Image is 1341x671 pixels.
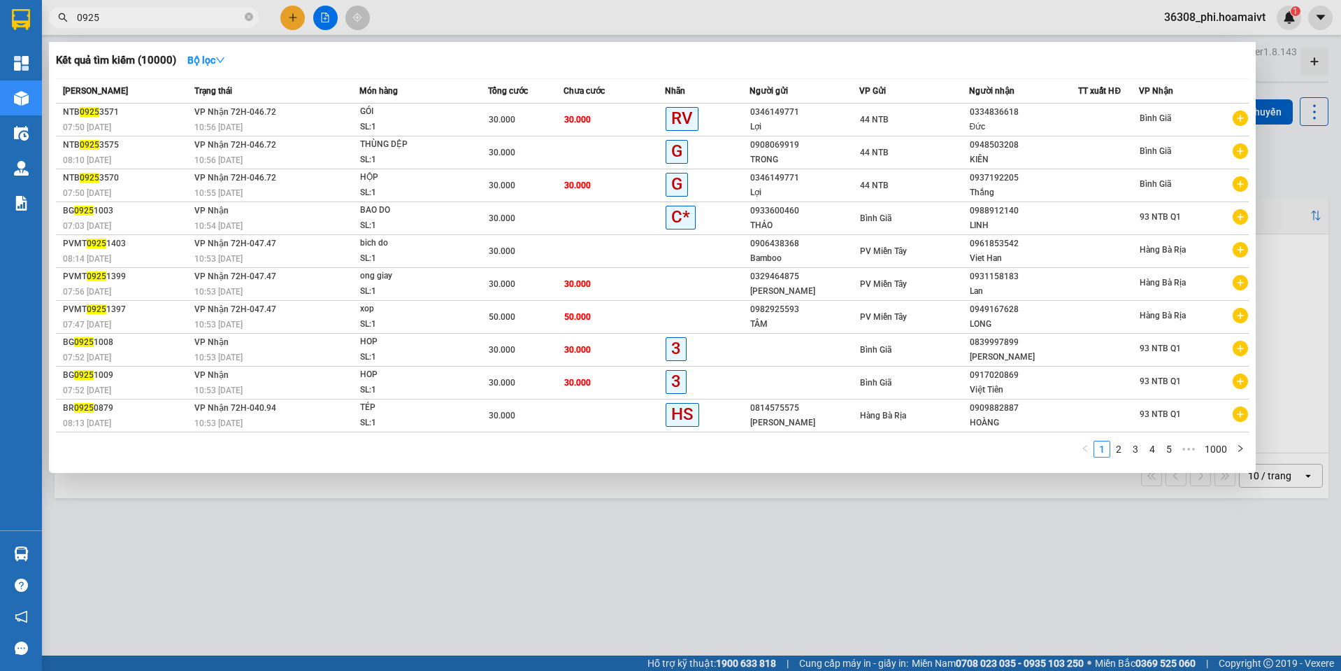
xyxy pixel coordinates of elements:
[77,10,242,25] input: Tìm tên, số ĐT hoặc mã đơn
[1128,442,1143,457] a: 3
[360,350,465,365] div: SL: 1
[1233,242,1248,257] span: plus-circle
[360,203,465,218] div: BAO DO
[360,383,465,398] div: SL: 1
[1077,441,1093,458] button: left
[970,204,1078,218] div: 0988912140
[63,138,190,153] div: NTB 3575
[564,312,591,322] span: 50.000
[1077,441,1093,458] li: Previous Page
[63,368,190,383] div: BG 1009
[194,370,229,380] span: VP Nhận
[750,120,859,134] div: Lợi
[564,181,591,190] span: 30.000
[1233,308,1248,323] span: plus-circle
[360,284,465,299] div: SL: 1
[176,49,236,71] button: Bộ lọcdown
[360,334,465,350] div: HOP
[1177,441,1200,458] span: •••
[15,642,28,655] span: message
[63,105,190,120] div: NTB 3571
[860,279,907,289] span: PV Miền Tây
[1140,278,1186,288] span: Hàng Bà Rịa
[489,345,515,355] span: 30.000
[360,170,465,185] div: HỘP
[194,353,243,362] span: 10:53 [DATE]
[489,279,515,289] span: 30.000
[360,251,465,267] div: SL: 1
[750,302,859,317] div: 0982925593
[63,287,111,297] span: 07:56 [DATE]
[1236,444,1245,453] span: right
[14,56,29,71] img: dashboard-icon
[860,312,907,322] span: PV Miền Tây
[564,279,591,289] span: 30.000
[80,107,99,117] span: 0925
[63,302,190,317] div: PVMT 1397
[87,304,106,314] span: 0925
[665,86,685,96] span: Nhãn
[1233,209,1248,225] span: plus-circle
[194,107,276,117] span: VP Nhận 72H-046.72
[750,86,788,96] span: Người gửi
[970,153,1078,167] div: KIÊN
[359,86,398,96] span: Món hàng
[1140,376,1181,386] span: 93 NTB Q1
[860,181,889,190] span: 44 NTB
[215,55,225,65] span: down
[970,236,1078,251] div: 0961853542
[194,86,232,96] span: Trạng thái
[970,302,1078,317] div: 0949167628
[80,173,99,183] span: 0925
[860,213,891,223] span: Bình Giã
[1200,442,1231,457] a: 1000
[63,204,190,218] div: BG 1003
[360,153,465,168] div: SL: 1
[63,386,111,395] span: 07:52 [DATE]
[1140,409,1181,419] span: 93 NTB Q1
[360,416,465,431] div: SL: 1
[750,401,859,416] div: 0814575575
[564,86,605,96] span: Chưa cước
[970,317,1078,332] div: LONG
[1233,341,1248,356] span: plus-circle
[750,204,859,218] div: 0933600460
[859,86,886,96] span: VP Gửi
[970,269,1078,284] div: 0931158183
[194,206,229,216] span: VP Nhận
[1200,441,1232,458] li: 1000
[74,337,94,347] span: 0925
[1139,86,1173,96] span: VP Nhận
[970,185,1078,200] div: Thắng
[194,271,276,281] span: VP Nhận 72H-047.47
[245,13,253,21] span: close-circle
[860,345,891,355] span: Bình Giã
[970,401,1078,416] div: 0909882887
[360,218,465,234] div: SL: 1
[970,251,1078,266] div: Viet Han
[1140,179,1171,189] span: Bình Giã
[1110,441,1127,458] li: 2
[194,320,243,330] span: 10:53 [DATE]
[63,418,111,428] span: 08:13 [DATE]
[970,383,1078,397] div: Việt Tiên
[63,269,190,284] div: PVMT 1399
[1127,441,1144,458] li: 3
[1233,111,1248,126] span: plus-circle
[860,115,889,125] span: 44 NTB
[564,345,591,355] span: 30.000
[1140,311,1186,320] span: Hàng Bà Rịa
[1140,113,1171,123] span: Bình Giã
[750,185,859,200] div: Lợi
[1078,86,1121,96] span: TT xuất HĐ
[1233,374,1248,389] span: plus-circle
[666,337,687,360] span: 3
[63,236,190,251] div: PVMT 1403
[489,378,515,388] span: 30.000
[970,138,1078,153] div: 0948503208
[750,218,859,233] div: THẢO
[194,254,243,264] span: 10:53 [DATE]
[194,173,276,183] span: VP Nhận 72H-046.72
[1233,143,1248,159] span: plus-circle
[87,239,106,248] span: 0925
